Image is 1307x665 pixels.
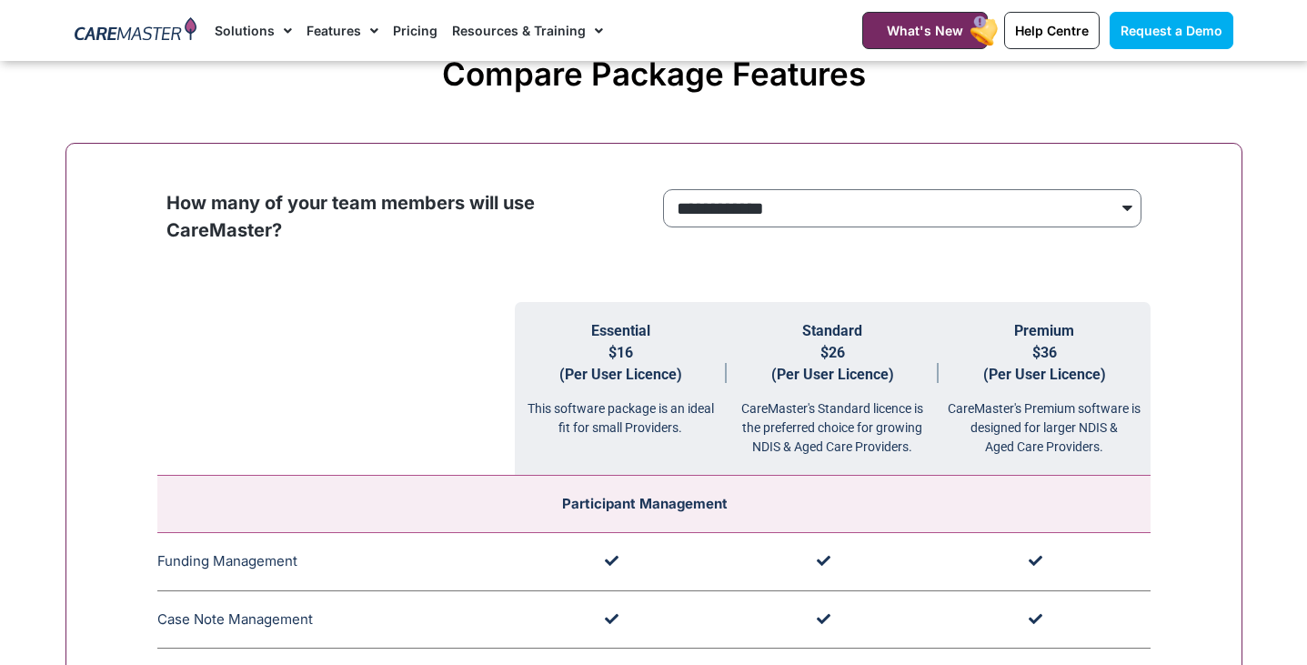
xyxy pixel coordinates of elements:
[562,495,728,512] span: Participant Management
[862,12,988,49] a: What's New
[515,386,727,438] div: This software package is an ideal fit for small Providers.
[75,17,197,45] img: CareMaster Logo
[1015,23,1089,38] span: Help Centre
[157,590,515,649] td: Case Note Management
[939,386,1151,457] div: CareMaster's Premium software is designed for larger NDIS & Aged Care Providers.
[771,344,894,383] span: $26 (Per User Licence)
[727,386,939,457] div: CareMaster's Standard licence is the preferred choice for growing NDIS & Aged Care Providers.
[1121,23,1222,38] span: Request a Demo
[887,23,963,38] span: What's New
[515,302,727,476] th: Essential
[983,344,1106,383] span: $36 (Per User Licence)
[559,344,682,383] span: $16 (Per User Licence)
[939,302,1151,476] th: Premium
[157,533,515,591] td: Funding Management
[1004,12,1100,49] a: Help Centre
[166,189,645,244] p: How many of your team members will use CareMaster?
[727,302,939,476] th: Standard
[75,55,1233,93] h2: Compare Package Features
[1110,12,1233,49] a: Request a Demo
